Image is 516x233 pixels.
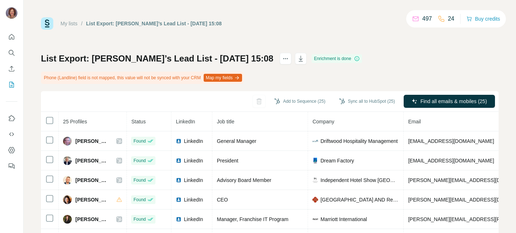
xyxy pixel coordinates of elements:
[61,21,78,26] a: My lists
[312,216,318,222] img: company-logo
[448,14,454,23] p: 24
[63,119,87,124] span: 25 Profiles
[6,7,17,19] img: Avatar
[133,138,146,144] span: Found
[6,30,17,43] button: Quick start
[184,216,203,223] span: LinkedIn
[176,119,195,124] span: LinkedIn
[320,137,398,145] span: Driftwood Hospitality Management
[320,177,399,184] span: Independent Hotel Show [GEOGRAPHIC_DATA]
[312,177,318,183] img: company-logo
[408,158,494,164] span: [EMAIL_ADDRESS][DOMAIN_NAME]
[408,119,421,124] span: Email
[133,196,146,203] span: Found
[420,98,487,105] span: Find all emails & mobiles (25)
[176,197,182,203] img: LinkedIn logo
[217,119,234,124] span: Job title
[312,197,318,203] img: company-logo
[6,62,17,75] button: Enrich CSV
[404,95,495,108] button: Find all emails & mobiles (25)
[217,197,228,203] span: CEO
[6,78,17,91] button: My lists
[320,157,354,164] span: Dream Factory
[176,138,182,144] img: LinkedIn logo
[184,177,203,184] span: LinkedIn
[408,138,494,144] span: [EMAIL_ADDRESS][DOMAIN_NAME]
[81,20,83,27] li: /
[41,53,273,64] h1: List Export: [PERSON_NAME]’s Lead List - [DATE] 15:08
[176,216,182,222] img: LinkedIn logo
[217,177,271,183] span: Advisory Board Member
[269,96,330,107] button: Add to Sequence (25)
[176,158,182,164] img: LinkedIn logo
[6,112,17,125] button: Use Surfe on LinkedIn
[184,196,203,203] span: LinkedIn
[184,157,203,164] span: LinkedIn
[334,96,400,107] button: Sync all to HubSpot (25)
[133,216,146,223] span: Found
[217,158,238,164] span: President
[41,17,53,30] img: Surfe Logo
[312,54,362,63] div: Enrichment is done
[133,177,146,183] span: Found
[75,157,109,164] span: [PERSON_NAME]
[6,144,17,157] button: Dashboard
[176,177,182,183] img: LinkedIn logo
[312,158,318,164] img: company-logo
[217,138,256,144] span: General Manager
[63,215,72,224] img: Avatar
[75,177,109,184] span: [PERSON_NAME]
[75,196,109,203] span: [PERSON_NAME]
[6,128,17,141] button: Use Surfe API
[133,157,146,164] span: Found
[466,14,500,24] button: Buy credits
[280,53,291,64] button: actions
[75,216,109,223] span: [PERSON_NAME]
[217,216,288,222] span: Manager, Franchise IT Program
[6,160,17,173] button: Feedback
[312,138,318,144] img: company-logo
[6,46,17,59] button: Search
[184,137,203,145] span: LinkedIn
[63,176,72,185] img: Avatar
[204,74,242,82] button: Map my fields
[320,216,367,223] span: Marriott International
[86,20,222,27] div: List Export: [PERSON_NAME]’s Lead List - [DATE] 15:08
[63,156,72,165] img: Avatar
[63,137,72,145] img: Avatar
[320,196,399,203] span: [GEOGRAPHIC_DATA] AND Residences on the Beach
[131,119,146,124] span: Status
[63,195,72,204] img: Avatar
[75,137,109,145] span: [PERSON_NAME]
[41,72,244,84] div: Phone (Landline) field is not mapped, this value will not be synced with your CRM
[422,14,432,23] p: 497
[312,119,334,124] span: Company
